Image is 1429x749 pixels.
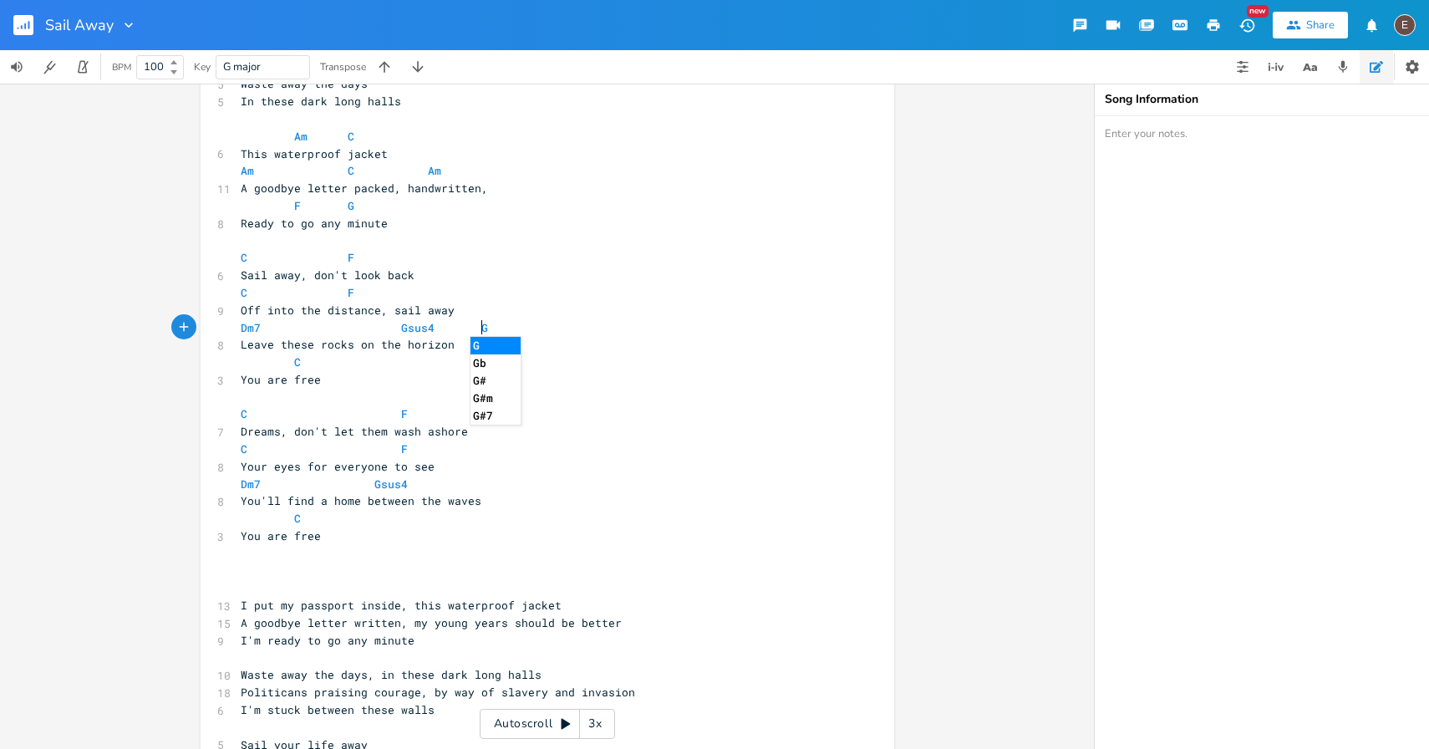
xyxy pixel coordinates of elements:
[374,476,408,492] span: Gsus4
[1273,12,1348,38] button: Share
[1394,14,1416,36] div: edward
[241,146,388,161] span: This waterproof jacket
[241,598,562,613] span: I put my passport inside, this waterproof jacket
[241,476,261,492] span: Dm7
[241,702,435,717] span: I'm stuck between these walls
[241,181,488,196] span: A goodbye letter packed, handwritten,
[470,407,521,425] li: G#7
[241,372,321,387] span: You are free
[241,406,247,421] span: C
[241,267,414,283] span: Sail away, don't look back
[1105,94,1419,105] div: Song Information
[241,493,481,508] span: You'll find a home between the waves
[241,685,635,700] span: Politicans praising courage, by way of slavery and invasion
[294,198,301,213] span: F
[241,285,247,300] span: C
[1230,10,1264,40] button: New
[241,528,321,543] span: You are free
[241,459,435,474] span: Your eyes for everyone to see
[401,320,435,335] span: Gsus4
[480,709,615,739] div: Autoscroll
[470,372,521,390] li: G#
[294,129,308,144] span: Am
[241,441,247,456] span: C
[194,62,211,72] div: Key
[580,709,610,739] div: 3x
[428,163,441,178] span: Am
[241,337,455,352] span: Leave these rocks on the horizon
[223,59,261,74] span: G major
[348,250,354,265] span: F
[241,216,388,231] span: Ready to go any minute
[1306,18,1335,33] div: Share
[348,129,354,144] span: C
[348,163,354,178] span: C
[241,163,254,178] span: Am
[294,511,301,526] span: C
[241,94,401,109] span: In these dark long halls
[348,285,354,300] span: F
[241,250,247,265] span: C
[45,18,114,33] span: Sail Away
[241,424,468,439] span: Dreams, don't let them wash ashore
[470,337,521,354] li: G
[241,320,261,335] span: Dm7
[241,633,414,648] span: I'm ready to go any minute
[348,198,354,213] span: G
[294,354,301,369] span: C
[112,63,131,72] div: BPM
[241,667,542,682] span: Waste away the days, in these dark long halls
[401,406,408,421] span: F
[470,354,521,372] li: Gb
[241,615,622,630] span: A goodbye letter written, my young years should be better
[320,62,366,72] div: Transpose
[481,320,488,335] span: G
[1394,6,1416,44] button: E
[241,303,455,318] span: Off into the distance, sail away
[401,441,408,456] span: F
[1247,5,1269,18] div: New
[470,390,521,407] li: G#m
